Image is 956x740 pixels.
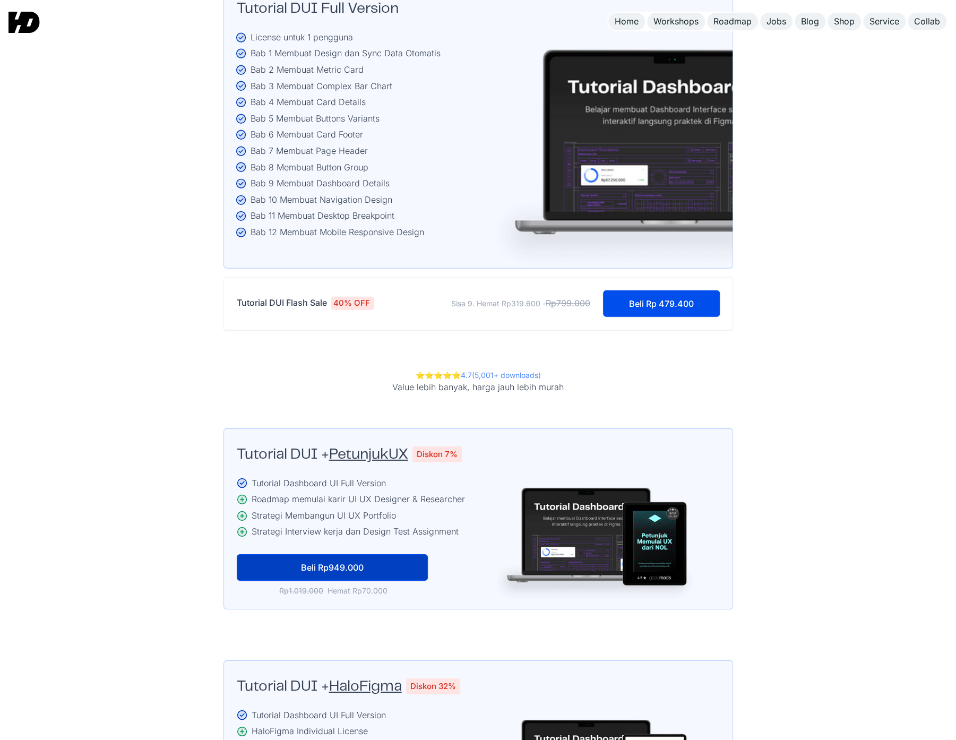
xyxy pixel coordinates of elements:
div: Bab 3 Membuat Complex Bar Chart [251,80,441,93]
div: 4.7 [416,370,541,381]
div: Bab 12 Membuat Mobile Responsive Design [251,226,441,239]
a: Shop [828,13,861,30]
div: Bab 1 Membuat Design dan Sync Data Otomatis [251,47,441,61]
span: Rp1.019.000 [279,585,323,596]
a: ⭐️⭐️⭐️⭐️⭐️ [416,371,461,380]
div: Bab 2 Membuat Metric Card [251,63,441,77]
div: License untuk 1 pengguna [251,31,441,45]
div: Bab 4 Membuat Card Details [251,96,441,109]
a: Home [608,13,645,30]
span: Rp799.000 [546,298,590,308]
div: Workshops [653,16,699,27]
div: Bab 7 Membuat Page Header [251,144,441,158]
div: Roadmap [713,16,752,27]
span: Diskon 32% [406,678,460,694]
div: Shop [834,16,855,27]
a: PetunjukUX [329,448,408,462]
span: Diskon 7% [412,446,462,462]
a: Collab [908,13,946,30]
a: Beli Rp 479.400 [603,290,720,317]
a: Workshops [647,13,705,30]
a: Roadmap [707,13,758,30]
div: Blog [801,16,819,27]
a: Jobs [760,13,793,30]
div: Bab 8 Membuat Button Group [251,161,441,175]
a: (5,001+ downloads) [472,371,541,380]
div: Roadmap memulai karir UI UX Designer & Researcher [252,493,720,506]
a: Blog [795,13,825,30]
p: Value lebih banyak, harga jauh lebih murah [392,381,564,394]
div: Strategi Interview kerja dan Design Test Assignment [252,525,720,539]
span: Sisa 9. Hemat Rp319.600 - [451,299,546,308]
a: HaloFigma [329,679,402,694]
div: Tutorial DUI Flash Sale [237,297,374,310]
div: Bab 5 Membuat Buttons Variants [251,112,441,126]
h2: Tutorial DUI + [237,678,402,696]
div: Service [869,16,899,27]
div: Jobs [766,16,786,27]
h2: Tutorial DUI + [237,446,408,464]
div: Strategi Membangun UI UX Portfolio [252,509,720,523]
div: HaloFigma Individual License [252,725,720,738]
div: Bab 6 Membuat Card Footer [251,128,441,142]
div: Bab 11 Membuat Desktop Breakpoint [251,209,441,223]
div: Tutorial Dashboard UI Full Version [252,709,720,722]
div: Collab [914,16,940,27]
a: Beli Rp949.000 [237,554,428,581]
div: Tutorial Dashboard UI Full Version [252,477,720,491]
div: Home [615,16,639,27]
span: Hemat Rp70.000 [328,585,387,596]
a: Service [863,13,906,30]
img: Tutorial Figma membuat Dashboard UI dan Buku Digital Petunjuk Memulai UX Design dari NOL [491,488,699,603]
div: Bab 9 Membuat Dashboard Details [251,177,441,191]
div: Bab 10 Membuat Navigation Design [251,193,441,207]
span: 40% OFF [331,297,374,310]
